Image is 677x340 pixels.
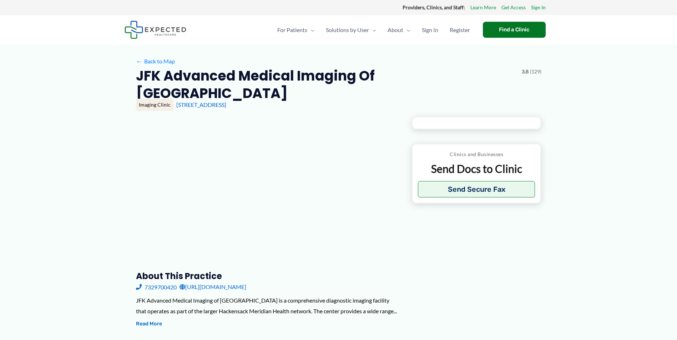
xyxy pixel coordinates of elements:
nav: Primary Site Navigation [272,17,476,42]
span: Menu Toggle [369,17,376,42]
a: Sign In [416,17,444,42]
a: Find a Clinic [483,22,546,38]
a: ←Back to Map [136,56,175,67]
span: For Patients [277,17,307,42]
a: Solutions by UserMenu Toggle [320,17,382,42]
a: For PatientsMenu Toggle [272,17,320,42]
span: About [388,17,403,42]
span: Solutions by User [326,17,369,42]
p: Clinics and Businesses [418,150,535,159]
a: 7329700420 [136,282,177,292]
button: Read More [136,320,162,328]
a: Sign In [531,3,546,12]
span: 3.8 [522,67,529,76]
a: Get Access [501,3,526,12]
img: Expected Healthcare Logo - side, dark font, small [125,21,186,39]
h2: JFK Advanced Medical Imaging of [GEOGRAPHIC_DATA] [136,67,516,102]
span: Menu Toggle [307,17,314,42]
p: Send Docs to Clinic [418,162,535,176]
span: Register [450,17,470,42]
strong: Providers, Clinics, and Staff: [403,4,465,10]
span: (129) [530,67,541,76]
a: [STREET_ADDRESS] [176,101,226,108]
a: AboutMenu Toggle [382,17,416,42]
h3: About this practice [136,271,400,282]
span: ← [136,58,143,65]
div: Imaging Clinic [136,99,173,111]
span: Menu Toggle [403,17,410,42]
div: JFK Advanced Medical Imaging of [GEOGRAPHIC_DATA] is a comprehensive diagnostic imaging facility ... [136,295,400,316]
a: Learn More [470,3,496,12]
a: [URL][DOMAIN_NAME] [180,282,246,292]
a: Register [444,17,476,42]
button: Send Secure Fax [418,181,535,197]
span: Sign In [422,17,438,42]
